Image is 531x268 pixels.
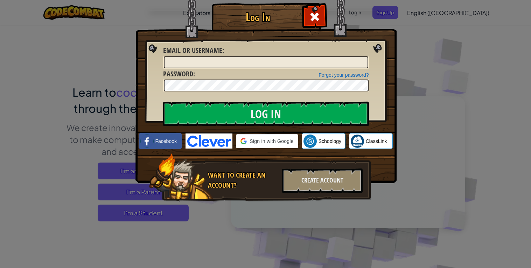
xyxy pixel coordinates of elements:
div: Want to create an account? [208,170,278,190]
img: classlink-logo-small.png [351,135,364,148]
h1: Log In [214,11,303,23]
label: : [163,69,195,79]
span: Sign in with Google [250,138,293,145]
span: Email or Username [163,46,222,55]
img: clever-logo-blue.png [186,133,232,149]
div: Create Account [282,169,363,193]
span: Password [163,69,193,78]
img: facebook_small.png [140,135,154,148]
span: ClassLink [366,138,387,145]
input: Log In [163,102,369,126]
span: Facebook [155,138,177,145]
img: schoology.png [303,135,317,148]
label: : [163,46,224,56]
div: Sign in with Google [236,134,298,148]
a: Forgot your password? [319,72,369,78]
span: Schoology [319,138,341,145]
